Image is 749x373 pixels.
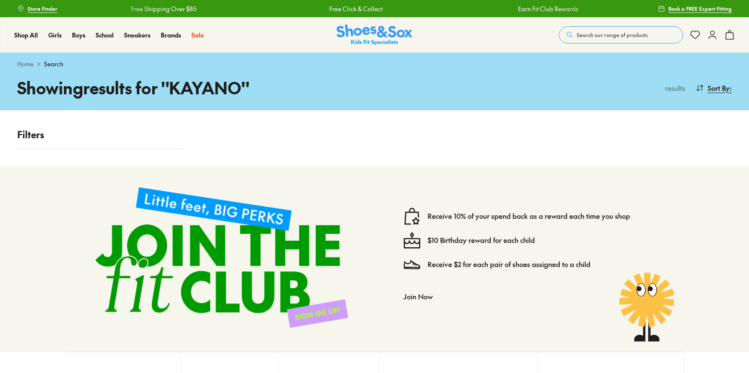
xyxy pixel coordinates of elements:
[662,83,685,93] p: results
[124,31,150,39] span: Sneakers
[14,31,38,39] span: Shop All
[72,31,85,39] span: Boys
[403,232,421,249] img: cake--candle-birthday-event-special-sweet-cake-bake.svg
[518,4,578,13] a: Earn Fit Club Rewards
[17,75,374,100] h1: Showing results for " KAYANO "
[17,1,57,16] a: Store Finder
[577,31,648,39] span: Search our range of products
[403,287,433,306] button: Join Now
[191,31,204,39] span: Sale
[337,25,412,46] img: SNS_Logo_Responsive.svg
[14,31,38,40] a: Shop All
[44,59,63,68] span: Search
[658,1,732,16] a: Book a FREE Expert Fitting
[403,208,421,225] img: vector1.svg
[17,127,183,142] p: Filters
[403,256,421,273] img: Vector_3098.svg
[428,236,535,245] a: $10 Birthday reward for each child
[17,59,732,68] div: >
[72,31,85,40] a: Boys
[81,173,362,342] img: sign-up-footer.png
[191,31,204,40] a: Sale
[708,83,730,93] span: Sort By
[668,5,732,12] span: Book a FREE Expert Fitting
[124,31,150,40] a: Sneakers
[48,31,62,40] a: Girls
[48,31,62,39] span: Girls
[696,78,732,97] button: Sort By:
[28,5,57,12] span: Store Finder
[131,4,196,13] a: Free Shipping Over $85
[337,25,412,46] a: Shoes & Sox
[428,260,590,269] a: Receive $2 for each pair of shoes assigned to a child
[96,31,114,40] a: School
[428,211,630,221] a: Receive 10% of your spend back as a reward each time you shop
[559,26,683,44] button: Search our range of products
[161,31,181,39] span: Brands
[17,59,34,68] a: Home
[96,31,114,39] span: School
[730,83,732,93] span: :
[161,31,181,40] a: Brands
[329,4,382,13] a: Free Click & Collect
